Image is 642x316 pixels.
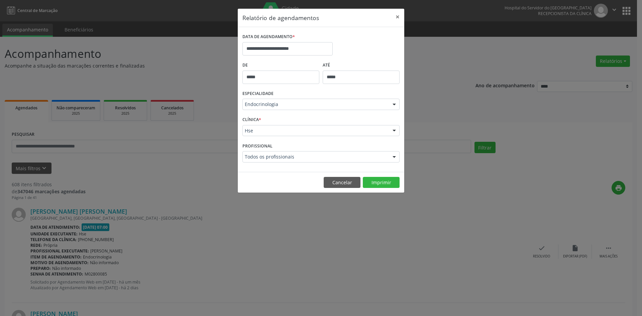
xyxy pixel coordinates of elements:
label: DATA DE AGENDAMENTO [242,32,295,42]
label: De [242,60,319,71]
button: Close [391,9,404,25]
label: ESPECIALIDADE [242,89,274,99]
button: Cancelar [324,177,360,188]
label: PROFISSIONAL [242,141,273,151]
span: Endocrinologia [245,101,386,108]
span: Hse [245,127,386,134]
h5: Relatório de agendamentos [242,13,319,22]
span: Todos os profissionais [245,153,386,160]
label: ATÉ [323,60,400,71]
button: Imprimir [363,177,400,188]
label: CLÍNICA [242,115,261,125]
